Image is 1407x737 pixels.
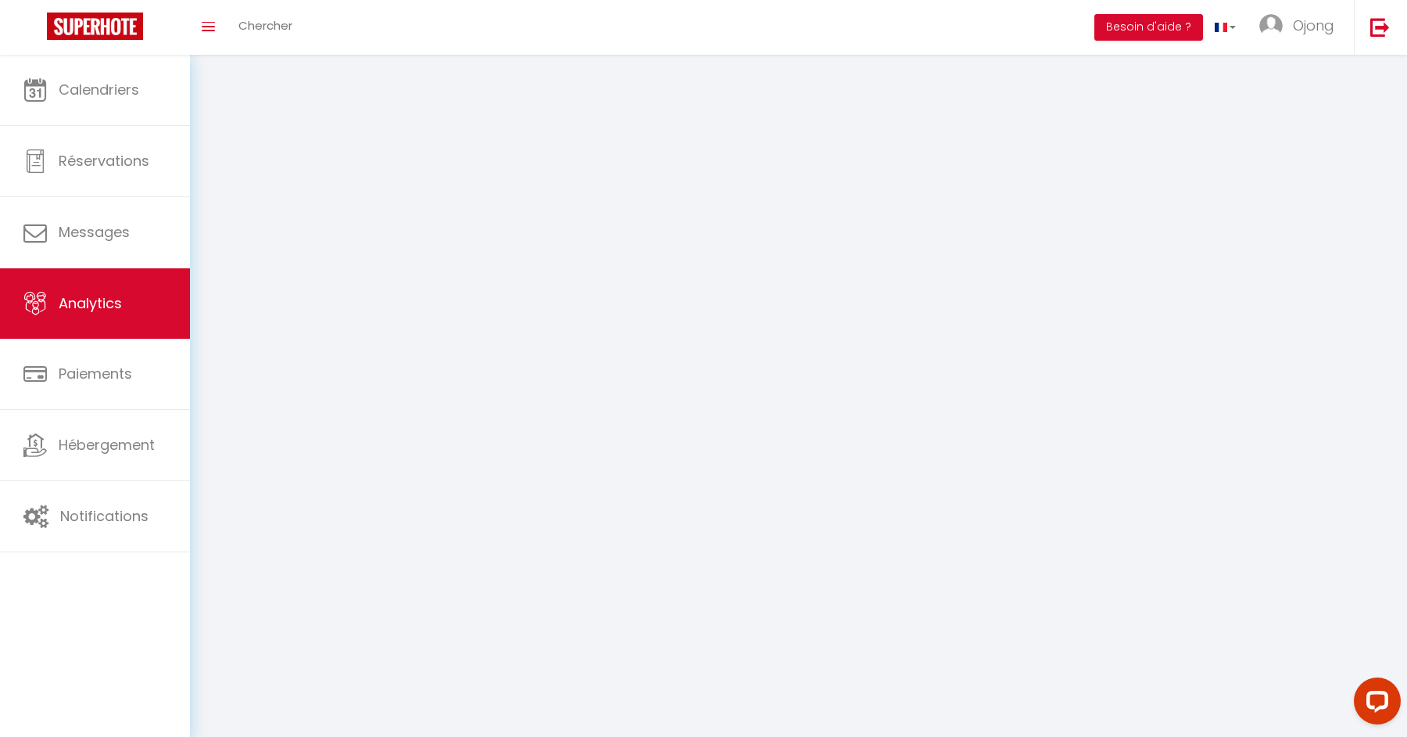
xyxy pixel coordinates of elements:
span: Calendriers [59,80,139,99]
iframe: LiveChat chat widget [1341,671,1407,737]
span: Réservations [59,151,149,171]
span: Paiements [59,364,132,383]
span: Messages [59,222,130,242]
img: ... [1259,14,1283,38]
img: Super Booking [47,13,143,40]
span: Ojong [1293,16,1334,35]
span: Analytics [59,293,122,313]
img: logout [1370,17,1390,37]
span: Hébergement [59,435,155,455]
span: Chercher [238,17,292,34]
span: Notifications [60,506,149,526]
button: Besoin d'aide ? [1094,14,1203,41]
